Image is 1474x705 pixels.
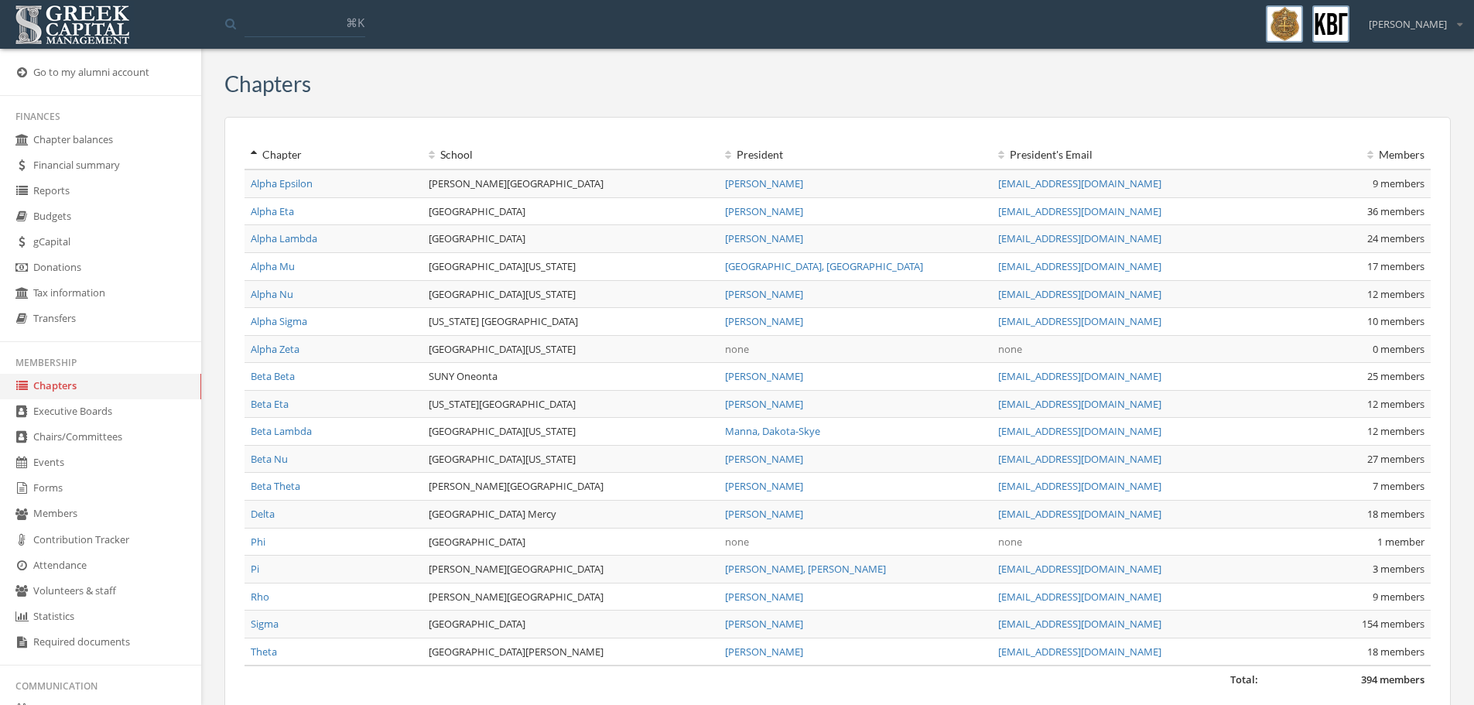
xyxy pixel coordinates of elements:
a: [PERSON_NAME] [725,204,803,218]
a: Alpha Mu [251,259,295,273]
a: [PERSON_NAME] [725,507,803,521]
span: 7 members [1373,479,1424,493]
a: Beta Theta [251,479,300,493]
span: 36 members [1367,204,1424,218]
td: [GEOGRAPHIC_DATA][US_STATE] [422,335,719,363]
td: [PERSON_NAME][GEOGRAPHIC_DATA] [422,169,719,197]
td: [GEOGRAPHIC_DATA] [422,225,719,253]
span: ⌘K [346,15,364,30]
a: [GEOGRAPHIC_DATA], [GEOGRAPHIC_DATA] [725,259,923,273]
div: President [725,147,986,163]
td: [GEOGRAPHIC_DATA] [422,611,719,638]
a: Manna, Dakota-Skye [725,424,820,438]
a: Alpha Zeta [251,342,299,356]
span: 154 members [1362,617,1424,631]
a: [PERSON_NAME] [725,397,803,411]
td: [GEOGRAPHIC_DATA] [422,528,719,556]
span: [PERSON_NAME] [1369,17,1447,32]
a: [PERSON_NAME] [725,590,803,604]
a: [EMAIL_ADDRESS][DOMAIN_NAME] [998,452,1161,466]
a: [EMAIL_ADDRESS][DOMAIN_NAME] [998,424,1161,438]
span: 394 members [1361,672,1424,686]
td: [PERSON_NAME][GEOGRAPHIC_DATA] [422,556,719,584]
a: Beta Nu [251,452,288,466]
a: Beta Beta [251,369,295,383]
td: [GEOGRAPHIC_DATA] Mercy [422,501,719,529]
span: 24 members [1367,231,1424,245]
span: 9 members [1373,590,1424,604]
span: 27 members [1367,452,1424,466]
a: [EMAIL_ADDRESS][DOMAIN_NAME] [998,645,1161,659]
a: [PERSON_NAME] [725,176,803,190]
div: Members [1271,147,1424,163]
td: [PERSON_NAME][GEOGRAPHIC_DATA] [422,583,719,611]
a: [EMAIL_ADDRESS][DOMAIN_NAME] [998,590,1161,604]
span: 18 members [1367,645,1424,659]
span: none [998,342,1022,356]
a: [EMAIL_ADDRESS][DOMAIN_NAME] [998,176,1161,190]
a: Alpha Sigma [251,314,307,328]
td: [GEOGRAPHIC_DATA][US_STATE] [422,418,719,446]
a: [EMAIL_ADDRESS][DOMAIN_NAME] [998,617,1161,631]
a: [PERSON_NAME], [PERSON_NAME] [725,562,886,576]
a: Sigma [251,617,279,631]
a: [PERSON_NAME] [725,479,803,493]
a: [EMAIL_ADDRESS][DOMAIN_NAME] [998,231,1161,245]
span: none [725,535,749,549]
a: [PERSON_NAME] [725,314,803,328]
td: [GEOGRAPHIC_DATA] [422,197,719,225]
td: Total: [245,666,1264,693]
a: Delta [251,507,275,521]
span: 12 members [1367,424,1424,438]
td: [GEOGRAPHIC_DATA][US_STATE] [422,280,719,308]
span: 17 members [1367,259,1424,273]
a: [EMAIL_ADDRESS][DOMAIN_NAME] [998,369,1161,383]
a: [PERSON_NAME] [725,617,803,631]
a: [EMAIL_ADDRESS][DOMAIN_NAME] [998,259,1161,273]
div: School [429,147,713,163]
span: 25 members [1367,369,1424,383]
a: Alpha Nu [251,287,293,301]
a: [EMAIL_ADDRESS][DOMAIN_NAME] [998,397,1161,411]
td: [GEOGRAPHIC_DATA][PERSON_NAME] [422,638,719,666]
a: Alpha Lambda [251,231,317,245]
span: 9 members [1373,176,1424,190]
a: Pi [251,562,259,576]
a: [EMAIL_ADDRESS][DOMAIN_NAME] [998,562,1161,576]
div: President 's Email [998,147,1259,163]
span: none [725,342,749,356]
a: [PERSON_NAME] [725,231,803,245]
span: 12 members [1367,397,1424,411]
span: 1 member [1377,535,1424,549]
td: [GEOGRAPHIC_DATA][US_STATE] [422,445,719,473]
a: Rho [251,590,269,604]
a: Alpha Eta [251,204,294,218]
a: [EMAIL_ADDRESS][DOMAIN_NAME] [998,507,1161,521]
span: 10 members [1367,314,1424,328]
div: Chapter [251,147,416,163]
a: [EMAIL_ADDRESS][DOMAIN_NAME] [998,204,1161,218]
a: [PERSON_NAME] [725,452,803,466]
a: [PERSON_NAME] [725,369,803,383]
a: [PERSON_NAME] [725,287,803,301]
a: Alpha Epsilon [251,176,313,190]
h3: Chapters [224,72,311,96]
span: 18 members [1367,507,1424,521]
span: none [998,535,1022,549]
span: 12 members [1367,287,1424,301]
td: [GEOGRAPHIC_DATA][US_STATE] [422,252,719,280]
td: SUNY Oneonta [422,363,719,391]
a: Beta Eta [251,397,289,411]
a: Beta Lambda [251,424,312,438]
span: 0 members [1373,342,1424,356]
td: [US_STATE] [GEOGRAPHIC_DATA] [422,308,719,336]
a: Theta [251,645,277,659]
td: [PERSON_NAME][GEOGRAPHIC_DATA] [422,473,719,501]
a: [EMAIL_ADDRESS][DOMAIN_NAME] [998,287,1161,301]
a: Phi [251,535,265,549]
td: [US_STATE][GEOGRAPHIC_DATA] [422,390,719,418]
span: 3 members [1373,562,1424,576]
div: [PERSON_NAME] [1359,5,1462,32]
a: [PERSON_NAME] [725,645,803,659]
a: [EMAIL_ADDRESS][DOMAIN_NAME] [998,314,1161,328]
